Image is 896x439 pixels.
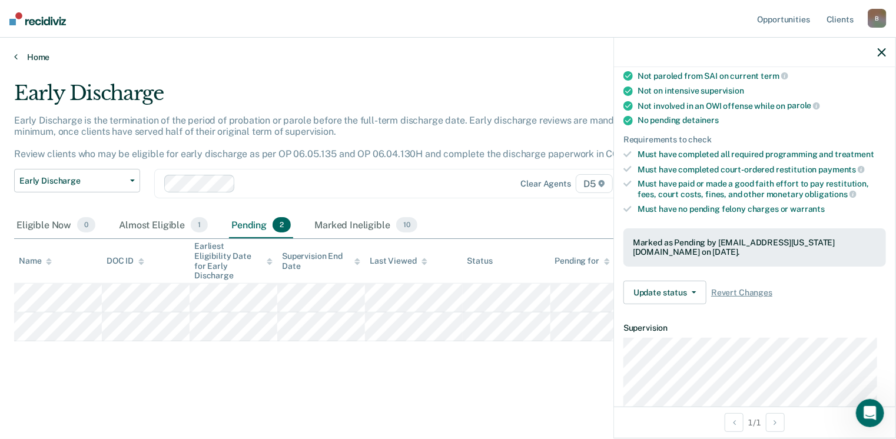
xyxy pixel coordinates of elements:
[638,71,886,81] div: Not paroled from SAI on current
[623,281,706,304] button: Update status
[835,149,874,159] span: treatment
[623,323,886,333] dt: Supervision
[107,256,144,266] div: DOC ID
[805,189,857,199] span: obligations
[787,101,820,110] span: parole
[633,238,877,258] div: Marked as Pending by [EMAIL_ADDRESS][US_STATE][DOMAIN_NAME] on [DATE].
[282,251,360,271] div: Supervision End Date
[638,86,886,96] div: Not on intensive
[19,256,52,266] div: Name
[370,256,427,266] div: Last Viewed
[191,217,208,232] span: 1
[623,135,886,145] div: Requirements to check
[638,115,886,125] div: No pending
[638,101,886,111] div: Not involved in an OWI offense while on
[9,12,66,25] img: Recidiviz
[576,174,613,193] span: D5
[819,165,865,174] span: payments
[396,217,417,232] span: 10
[638,164,886,175] div: Must have completed court-ordered restitution
[701,86,744,95] span: supervision
[77,217,95,232] span: 0
[761,71,788,81] span: term
[638,204,886,214] div: Must have no pending felony charges or
[194,241,273,281] div: Earliest Eligibility Date for Early Discharge
[638,149,886,159] div: Must have completed all required programming and
[14,212,98,238] div: Eligible Now
[868,9,887,28] div: B
[614,407,895,438] div: 1 / 1
[638,179,886,199] div: Must have paid or made a good faith effort to pay restitution, fees, court costs, fines, and othe...
[229,212,293,238] div: Pending
[725,413,744,432] button: Previous Opportunity
[19,176,125,186] span: Early Discharge
[14,52,882,62] a: Home
[467,256,493,266] div: Status
[273,217,291,232] span: 2
[682,115,719,125] span: detainers
[555,256,610,266] div: Pending for
[117,212,210,238] div: Almost Eligible
[791,204,825,214] span: warrants
[711,288,772,298] span: Revert Changes
[14,81,686,115] div: Early Discharge
[521,179,571,189] div: Clear agents
[766,413,785,432] button: Next Opportunity
[14,115,647,160] p: Early Discharge is the termination of the period of probation or parole before the full-term disc...
[312,212,419,238] div: Marked Ineligible
[856,399,884,427] iframe: Intercom live chat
